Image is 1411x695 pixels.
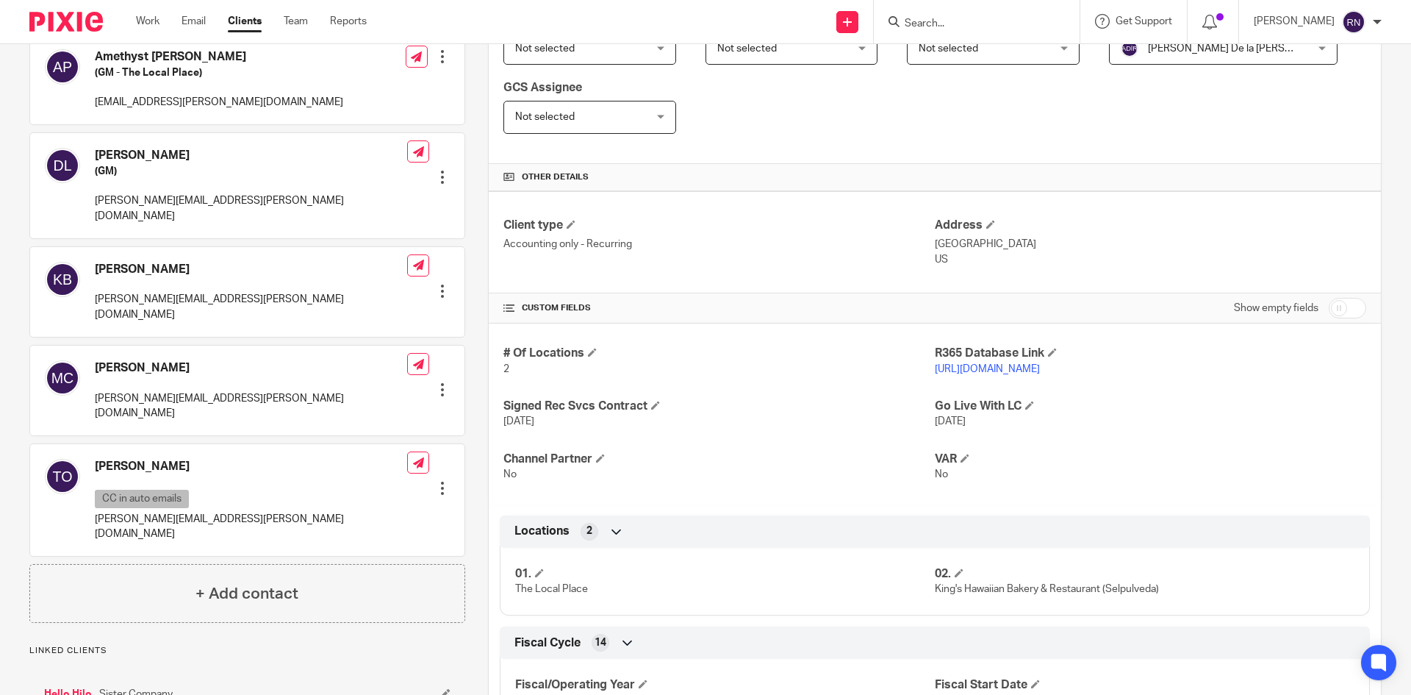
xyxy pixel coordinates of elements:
[503,399,935,414] h4: Signed Rec Svcs Contract
[95,95,343,110] p: [EMAIL_ADDRESS][PERSON_NAME][DOMAIN_NAME]
[595,635,606,650] span: 14
[935,469,948,480] span: No
[45,148,80,183] img: svg%3E
[95,292,407,322] p: [PERSON_NAME][EMAIL_ADDRESS][PERSON_NAME][DOMAIN_NAME]
[515,677,935,693] h4: Fiscal/Operating Year
[1148,43,1337,54] span: [PERSON_NAME] De la [PERSON_NAME]
[935,346,1366,361] h4: R365 Database Link
[919,43,978,54] span: Not selected
[935,237,1366,252] p: [GEOGRAPHIC_DATA]
[515,112,575,122] span: Not selected
[95,164,407,179] h5: (GM)
[503,416,534,427] span: [DATE]
[935,677,1354,693] h4: Fiscal Start Date
[503,302,935,314] h4: CUSTOM FIELDS
[45,262,80,297] img: svg%3E
[935,252,1366,267] p: US
[503,452,935,467] h4: Channel Partner
[45,49,80,85] img: svg%3E
[95,49,343,65] h4: Amethyst [PERSON_NAME]
[95,148,407,163] h4: [PERSON_NAME]
[95,490,189,508] p: CC in auto emails
[95,459,407,474] h4: [PERSON_NAME]
[1342,10,1365,34] img: svg%3E
[503,469,517,480] span: No
[935,399,1366,414] h4: Go Live With LC
[29,645,465,657] p: Linked clients
[136,14,159,29] a: Work
[1121,40,1138,57] img: svg%3E
[503,346,935,361] h4: # Of Locations
[514,524,570,539] span: Locations
[935,566,1354,582] h4: 02.
[515,43,575,54] span: Not selected
[935,584,1159,594] span: King's Hawaiian Bakery & Restaurant (Selpulveda)
[503,364,509,374] span: 2
[95,391,407,421] p: [PERSON_NAME][EMAIL_ADDRESS][PERSON_NAME][DOMAIN_NAME]
[1254,14,1335,29] p: [PERSON_NAME]
[586,524,592,538] span: 2
[95,262,407,277] h4: [PERSON_NAME]
[515,566,935,582] h4: 01.
[503,218,935,233] h4: Client type
[935,452,1366,467] h4: VAR
[515,584,588,594] span: The Local Place
[330,14,367,29] a: Reports
[45,360,80,396] img: svg%3E
[514,635,581,651] span: Fiscal Cycle
[717,43,777,54] span: Not selected
[935,364,1040,374] a: [URL][DOMAIN_NAME]
[522,171,589,183] span: Other details
[284,14,308,29] a: Team
[935,416,966,427] span: [DATE]
[195,582,298,605] h4: + Add contact
[903,18,1035,31] input: Search
[1234,301,1318,316] label: Show empty fields
[29,12,103,32] img: Pixie
[95,360,407,376] h4: [PERSON_NAME]
[95,65,343,80] h5: (GM - The Local Place)
[45,459,80,494] img: svg%3E
[503,82,582,93] span: GCS Assignee
[503,237,935,252] p: Accounting only - Recurring
[1116,16,1172,26] span: Get Support
[182,14,206,29] a: Email
[95,193,407,224] p: [PERSON_NAME][EMAIL_ADDRESS][PERSON_NAME][DOMAIN_NAME]
[935,218,1366,233] h4: Address
[228,14,262,29] a: Clients
[95,512,407,542] p: [PERSON_NAME][EMAIL_ADDRESS][PERSON_NAME][DOMAIN_NAME]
